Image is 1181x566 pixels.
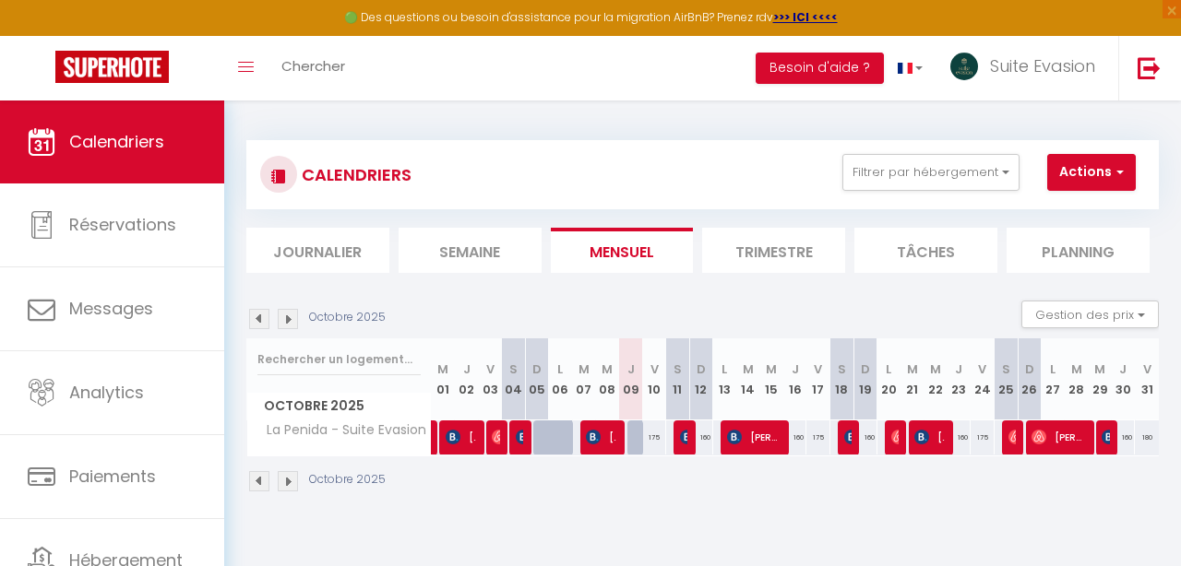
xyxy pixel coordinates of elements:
a: [PERSON_NAME] [424,420,434,455]
abbr: D [861,360,870,378]
span: Messages [69,297,153,320]
span: Calendriers [69,130,164,153]
input: Rechercher un logement... [257,343,421,376]
abbr: S [1002,360,1010,378]
th: 07 [572,338,595,420]
th: 21 [901,338,924,420]
th: 30 [1112,338,1135,420]
img: ... [950,53,978,80]
span: [PERSON_NAME] [727,419,781,454]
span: [PERSON_NAME] [891,419,899,454]
div: 160 [853,420,877,454]
span: Octobre 2025 [247,393,431,419]
abbr: S [509,360,518,378]
span: [PERSON_NAME] [492,419,499,454]
abbr: J [627,360,635,378]
abbr: M [907,360,918,378]
th: 15 [759,338,782,420]
abbr: V [1143,360,1151,378]
th: 08 [595,338,618,420]
abbr: S [838,360,846,378]
p: Octobre 2025 [309,471,386,489]
abbr: J [463,360,471,378]
div: 175 [971,420,994,454]
span: [PERSON_NAME] [516,419,523,454]
th: 01 [432,338,455,420]
span: Chercher [281,56,345,76]
span: Paiements [69,465,156,488]
span: [PERSON_NAME] [1102,419,1109,454]
span: [PERSON_NAME] [1008,419,1016,454]
abbr: M [743,360,754,378]
a: >>> ICI <<<< [773,9,838,25]
span: [PERSON_NAME] [586,419,616,454]
div: 175 [806,420,829,454]
abbr: D [1025,360,1034,378]
th: 16 [783,338,806,420]
abbr: V [814,360,822,378]
div: 160 [1112,420,1135,454]
h3: CALENDRIERS [297,154,412,195]
li: Trimestre [702,228,845,273]
li: Planning [1007,228,1150,273]
button: Filtrer par hébergement [842,154,1020,191]
abbr: D [697,360,706,378]
abbr: V [650,360,659,378]
div: 160 [783,420,806,454]
button: Gestion des prix [1021,301,1159,328]
abbr: J [1119,360,1127,378]
th: 29 [1088,338,1111,420]
th: 09 [619,338,642,420]
th: 02 [455,338,478,420]
li: Tâches [854,228,997,273]
abbr: S [674,360,682,378]
th: 19 [853,338,877,420]
span: Réservations [69,213,176,236]
span: Suite Evasion [990,54,1095,77]
a: Chercher [268,36,359,100]
div: 180 [1135,420,1159,454]
div: 160 [948,420,971,454]
th: 10 [642,338,665,420]
abbr: L [886,360,891,378]
p: Octobre 2025 [309,309,386,326]
abbr: M [930,360,941,378]
th: 04 [502,338,525,420]
abbr: V [978,360,986,378]
span: [PERSON_NAME] [446,419,476,454]
abbr: L [722,360,727,378]
span: [PERSON_NAME] [844,419,852,454]
div: 160 [689,420,712,454]
li: Mensuel [551,228,694,273]
abbr: V [486,360,495,378]
th: 13 [713,338,736,420]
th: 11 [666,338,689,420]
th: 20 [877,338,901,420]
abbr: M [766,360,777,378]
abbr: M [602,360,613,378]
li: Semaine [399,228,542,273]
span: [PERSON_NAME] [1032,419,1085,454]
a: ... Suite Evasion [936,36,1118,100]
abbr: J [955,360,962,378]
th: 24 [971,338,994,420]
th: 18 [830,338,853,420]
span: [PERSON_NAME] [680,419,687,454]
abbr: M [1071,360,1082,378]
th: 27 [1041,338,1064,420]
button: Actions [1047,154,1136,191]
abbr: M [579,360,590,378]
div: 175 [642,420,665,454]
abbr: L [557,360,563,378]
th: 25 [995,338,1018,420]
abbr: M [437,360,448,378]
th: 31 [1135,338,1159,420]
img: Super Booking [55,51,169,83]
abbr: L [1050,360,1056,378]
th: 06 [549,338,572,420]
th: 14 [736,338,759,420]
th: 17 [806,338,829,420]
th: 22 [924,338,947,420]
th: 03 [478,338,501,420]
